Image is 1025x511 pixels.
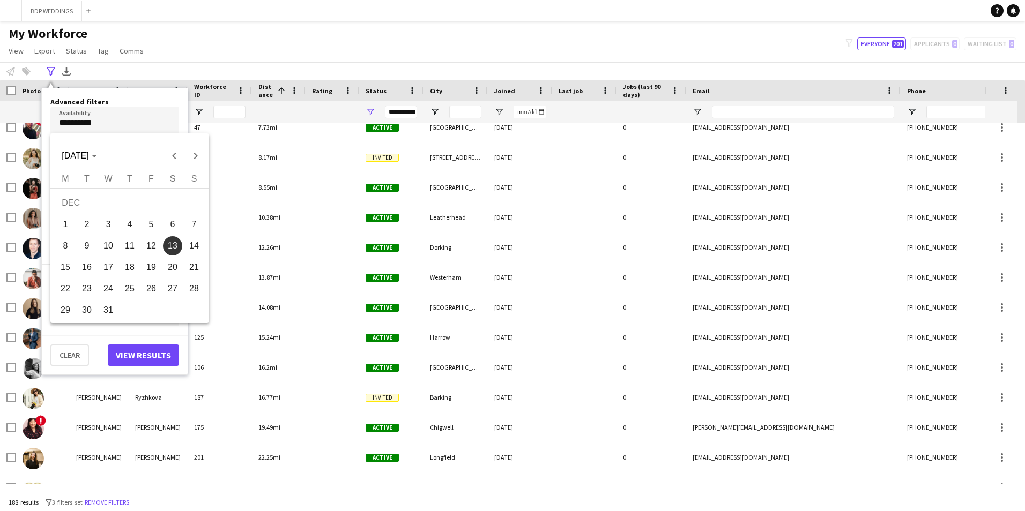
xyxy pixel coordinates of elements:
[77,215,96,234] span: 2
[76,299,98,321] button: 30-12-2025
[183,278,205,299] button: 28-12-2025
[99,300,118,320] span: 31
[127,174,132,183] span: T
[140,235,162,257] button: 12-12-2025
[76,257,98,278] button: 16-12-2025
[55,235,76,257] button: 08-12-2025
[163,236,182,255] span: 13
[162,278,183,299] button: 27-12-2025
[76,278,98,299] button: 23-12-2025
[162,235,183,257] button: 13-12-2025
[163,215,182,234] span: 6
[163,279,182,298] span: 27
[62,174,69,183] span: M
[98,214,119,235] button: 03-12-2025
[56,215,75,234] span: 1
[140,214,162,235] button: 05-12-2025
[185,145,206,167] button: Next month
[99,236,118,255] span: 10
[142,215,161,234] span: 5
[77,300,96,320] span: 30
[56,236,75,255] span: 8
[119,278,140,299] button: 25-12-2025
[162,214,183,235] button: 06-12-2025
[98,278,119,299] button: 24-12-2025
[140,278,162,299] button: 26-12-2025
[191,174,197,183] span: S
[162,257,183,278] button: 20-12-2025
[170,174,176,183] span: S
[120,215,139,234] span: 4
[56,258,75,277] span: 15
[120,258,139,277] span: 18
[84,174,90,183] span: T
[119,235,140,257] button: 11-12-2025
[98,235,119,257] button: 10-12-2025
[55,299,76,321] button: 29-12-2025
[55,192,205,214] td: DEC
[104,174,112,183] span: W
[57,146,101,166] button: Choose month and year
[120,236,139,255] span: 11
[120,279,139,298] span: 25
[98,299,119,321] button: 31-12-2025
[99,215,118,234] span: 3
[183,257,205,278] button: 21-12-2025
[99,258,118,277] span: 17
[119,214,140,235] button: 04-12-2025
[184,215,204,234] span: 7
[142,279,161,298] span: 26
[183,214,205,235] button: 07-12-2025
[56,279,75,298] span: 22
[99,279,118,298] span: 24
[142,236,161,255] span: 12
[76,214,98,235] button: 02-12-2025
[77,236,96,255] span: 9
[148,174,154,183] span: F
[77,279,96,298] span: 23
[98,257,119,278] button: 17-12-2025
[55,214,76,235] button: 01-12-2025
[183,235,205,257] button: 14-12-2025
[140,257,162,278] button: 19-12-2025
[76,235,98,257] button: 09-12-2025
[77,258,96,277] span: 16
[184,258,204,277] span: 21
[164,145,185,167] button: Previous month
[119,257,140,278] button: 18-12-2025
[62,151,88,160] span: [DATE]
[184,236,204,255] span: 14
[55,257,76,278] button: 15-12-2025
[163,258,182,277] span: 20
[184,279,204,298] span: 28
[55,278,76,299] button: 22-12-2025
[142,258,161,277] span: 19
[56,300,75,320] span: 29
